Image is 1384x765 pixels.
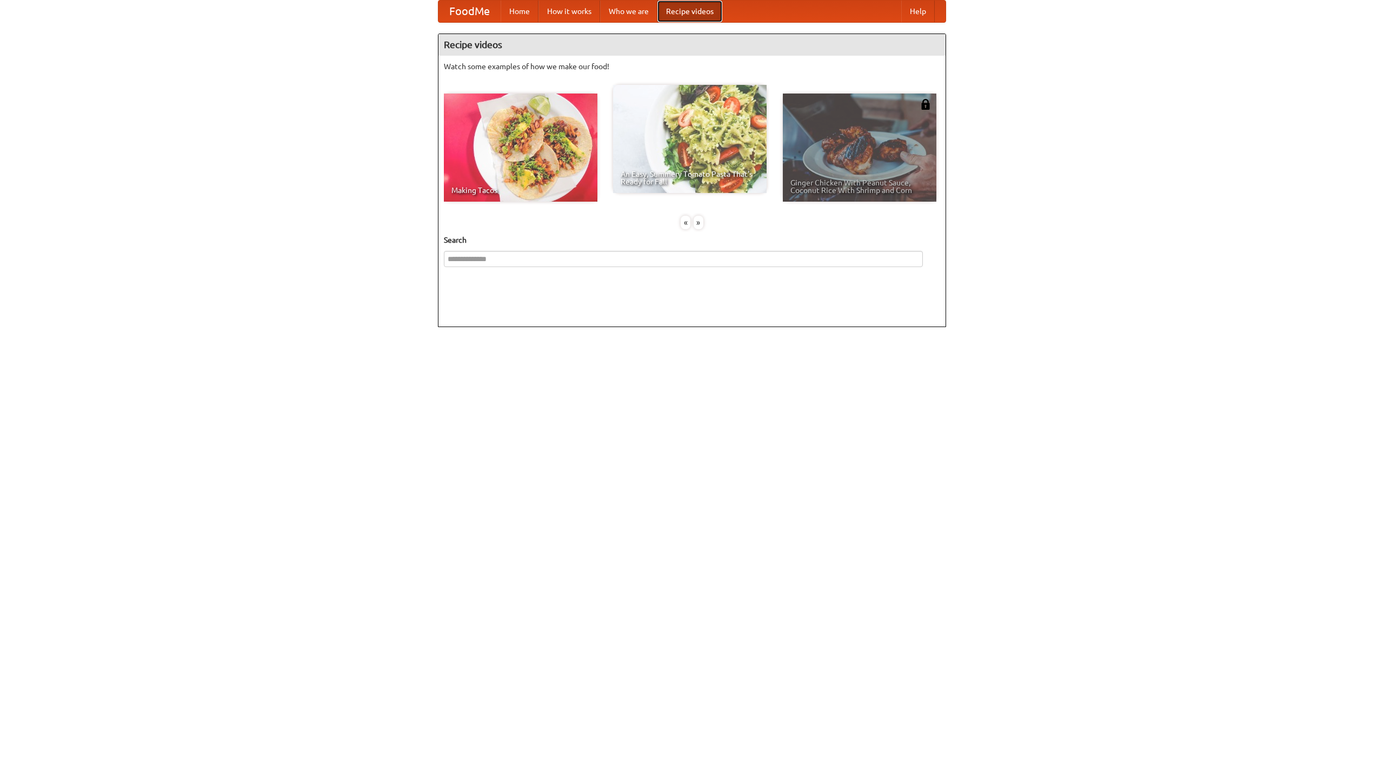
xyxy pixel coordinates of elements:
span: Making Tacos [451,187,590,194]
a: How it works [538,1,600,22]
h5: Search [444,235,940,245]
a: FoodMe [438,1,501,22]
a: An Easy, Summery Tomato Pasta That's Ready for Fall [613,85,767,193]
a: Who we are [600,1,657,22]
a: Home [501,1,538,22]
h4: Recipe videos [438,34,946,56]
a: Recipe videos [657,1,722,22]
div: » [694,216,703,229]
a: Making Tacos [444,94,597,202]
div: « [681,216,690,229]
img: 483408.png [920,99,931,110]
a: Help [901,1,935,22]
span: An Easy, Summery Tomato Pasta That's Ready for Fall [621,170,759,185]
p: Watch some examples of how we make our food! [444,61,940,72]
